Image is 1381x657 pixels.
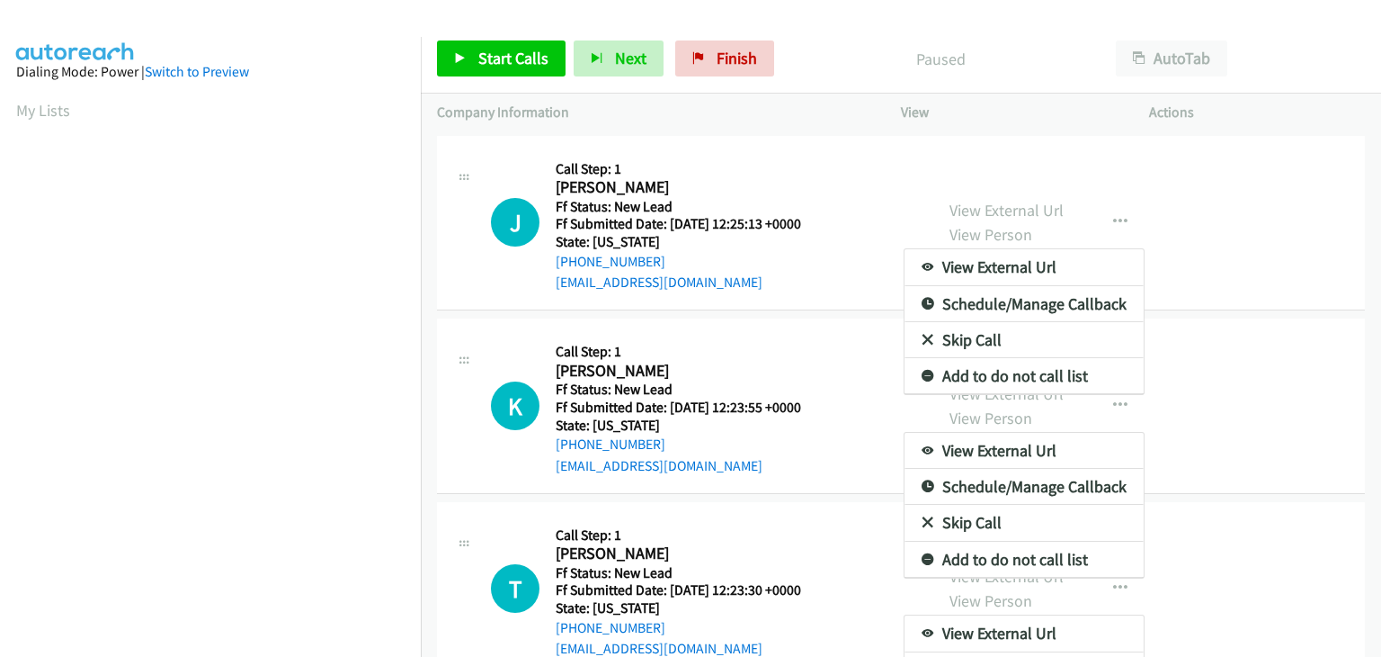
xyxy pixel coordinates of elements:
a: Skip Call [904,505,1144,541]
a: Schedule/Manage Callback [904,469,1144,505]
a: Schedule/Manage Callback [904,286,1144,322]
a: Add to do not call list [904,542,1144,578]
a: Skip Call [904,322,1144,358]
a: View External Url [904,249,1144,285]
a: View External Url [904,433,1144,469]
a: My Lists [16,100,70,121]
a: Switch to Preview [145,63,249,80]
a: Add to do not call list [904,358,1144,394]
div: Dialing Mode: Power | [16,61,405,83]
a: View External Url [904,616,1144,652]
